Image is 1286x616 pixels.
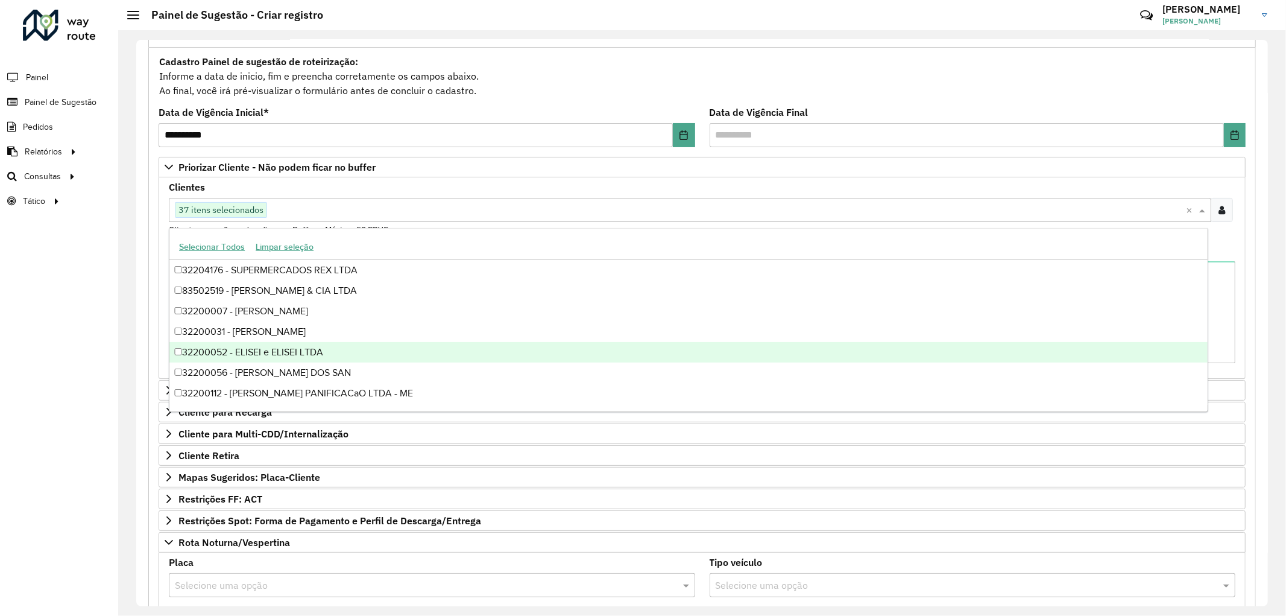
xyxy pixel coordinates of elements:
[169,228,1208,412] ng-dropdown-panel: Options list
[1162,16,1253,27] span: [PERSON_NAME]
[159,56,358,68] strong: Cadastro Painel de sugestão de roteirização:
[24,170,61,183] span: Consultas
[169,342,1207,363] div: 32200052 - ELISEI e ELISEI LTDA
[159,380,1246,401] a: Preservar Cliente - Devem ficar no buffer, não roteirizar
[169,281,1207,301] div: 83502519 - [PERSON_NAME] & CIA LTDA
[673,123,695,147] button: Choose Date
[169,363,1207,383] div: 32200056 - [PERSON_NAME] DOS SAN
[159,105,269,119] label: Data de Vigência Inicial
[178,538,290,547] span: Rota Noturna/Vespertina
[1186,203,1196,217] span: Clear all
[23,121,53,133] span: Pedidos
[169,260,1207,281] div: 32204176 - SUPERMERCADOS REX LTDA
[25,96,96,109] span: Painel de Sugestão
[139,8,323,22] h2: Painel de Sugestão - Criar registro
[169,555,194,570] label: Placa
[159,424,1246,444] a: Cliente para Multi-CDD/Internalização
[175,203,266,217] span: 37 itens selecionados
[169,322,1207,342] div: 32200031 - [PERSON_NAME]
[1224,123,1246,147] button: Choose Date
[250,238,319,256] button: Limpar seleção
[169,301,1207,322] div: 32200007 - [PERSON_NAME]
[178,494,262,504] span: Restrições FF: ACT
[178,472,320,482] span: Mapas Sugeridos: Placa-Cliente
[159,402,1246,422] a: Cliente para Recarga
[159,54,1246,98] div: Informe a data de inicio, fim e preencha corretamente os campos abaixo. Ao final, você irá pré-vi...
[169,180,205,194] label: Clientes
[178,407,272,417] span: Cliente para Recarga
[159,489,1246,509] a: Restrições FF: ACT
[159,445,1246,466] a: Cliente Retira
[169,404,1207,424] div: 32200118 - J MESQUITA JARDIM M
[25,145,62,158] span: Relatórios
[178,162,376,172] span: Priorizar Cliente - Não podem ficar no buffer
[1133,2,1159,28] a: Contato Rápido
[159,510,1246,531] a: Restrições Spot: Forma de Pagamento e Perfil de Descarga/Entrega
[174,238,250,256] button: Selecionar Todos
[159,177,1246,379] div: Priorizar Cliente - Não podem ficar no buffer
[169,224,388,235] small: Clientes que não podem ficar no Buffer – Máximo 50 PDVS
[169,383,1207,404] div: 32200112 - [PERSON_NAME] PANIFICACaO LTDA - ME
[26,71,48,84] span: Painel
[710,105,808,119] label: Data de Vigência Final
[1162,4,1253,15] h3: [PERSON_NAME]
[710,555,763,570] label: Tipo veículo
[159,532,1246,553] a: Rota Noturna/Vespertina
[159,157,1246,177] a: Priorizar Cliente - Não podem ficar no buffer
[178,429,348,439] span: Cliente para Multi-CDD/Internalização
[159,467,1246,487] a: Mapas Sugeridos: Placa-Cliente
[23,195,45,208] span: Tático
[178,451,239,460] span: Cliente Retira
[178,516,481,526] span: Restrições Spot: Forma de Pagamento e Perfil de Descarga/Entrega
